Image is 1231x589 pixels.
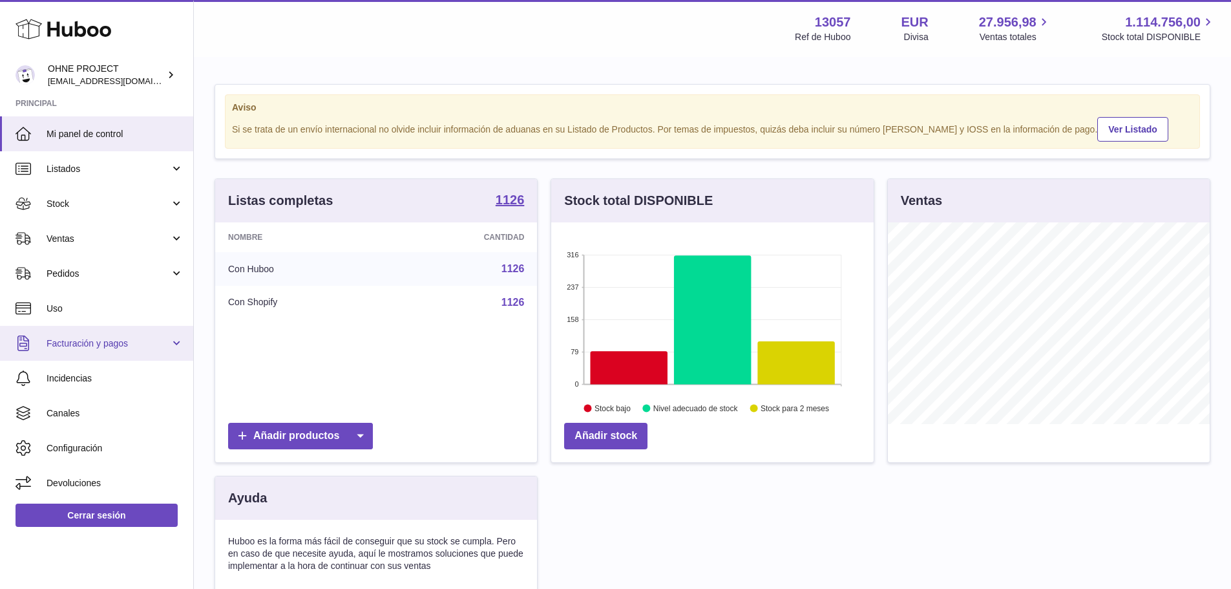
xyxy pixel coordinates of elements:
text: 79 [571,348,579,356]
text: 237 [567,283,578,291]
strong: EUR [901,14,928,31]
text: 158 [567,316,578,323]
span: Ventas totales [980,31,1051,43]
span: Canales [47,407,184,420]
text: Nivel adecuado de stock [653,404,739,413]
h3: Ayuda [228,489,267,507]
text: 316 [567,251,578,259]
span: Pedidos [47,268,170,280]
span: 27.956,98 [979,14,1036,31]
span: Stock total DISPONIBLE [1102,31,1215,43]
th: Nombre [215,222,386,252]
span: 1.114.756,00 [1125,14,1201,31]
a: Cerrar sesión [16,504,178,527]
span: Facturación y pagos [47,337,170,350]
img: support@ohneproject.com [16,65,35,85]
th: Cantidad [386,222,538,252]
div: Divisa [904,31,929,43]
a: 27.956,98 Ventas totales [979,14,1051,43]
span: Listados [47,163,170,175]
text: Stock bajo [594,404,631,413]
strong: Aviso [232,102,1193,114]
p: Huboo es la forma más fácil de conseguir que su stock se cumpla. Pero en caso de que necesite ayu... [228,535,524,572]
h3: Stock total DISPONIBLE [564,192,713,209]
a: 1126 [501,297,525,308]
span: Ventas [47,233,170,245]
a: 1.114.756,00 Stock total DISPONIBLE [1102,14,1215,43]
strong: 1126 [496,193,525,206]
div: OHNE PROJECT [48,63,164,87]
span: Uso [47,303,184,315]
a: Añadir productos [228,423,373,449]
td: Con Huboo [215,252,386,286]
td: Con Shopify [215,286,386,319]
a: 1126 [496,193,525,209]
span: Devoluciones [47,477,184,489]
span: Configuración [47,442,184,455]
h3: Ventas [901,192,942,209]
h3: Listas completas [228,192,333,209]
a: Ver Listado [1097,117,1168,142]
strong: 13057 [815,14,851,31]
div: Ref de Huboo [795,31,850,43]
text: 0 [575,380,579,388]
text: Stock para 2 meses [761,404,829,413]
span: Incidencias [47,372,184,385]
a: 1126 [501,263,525,274]
span: [EMAIL_ADDRESS][DOMAIN_NAME] [48,76,190,86]
a: Añadir stock [564,423,647,449]
span: Stock [47,198,170,210]
div: Si se trata de un envío internacional no olvide incluir información de aduanas en su Listado de P... [232,115,1193,142]
span: Mi panel de control [47,128,184,140]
